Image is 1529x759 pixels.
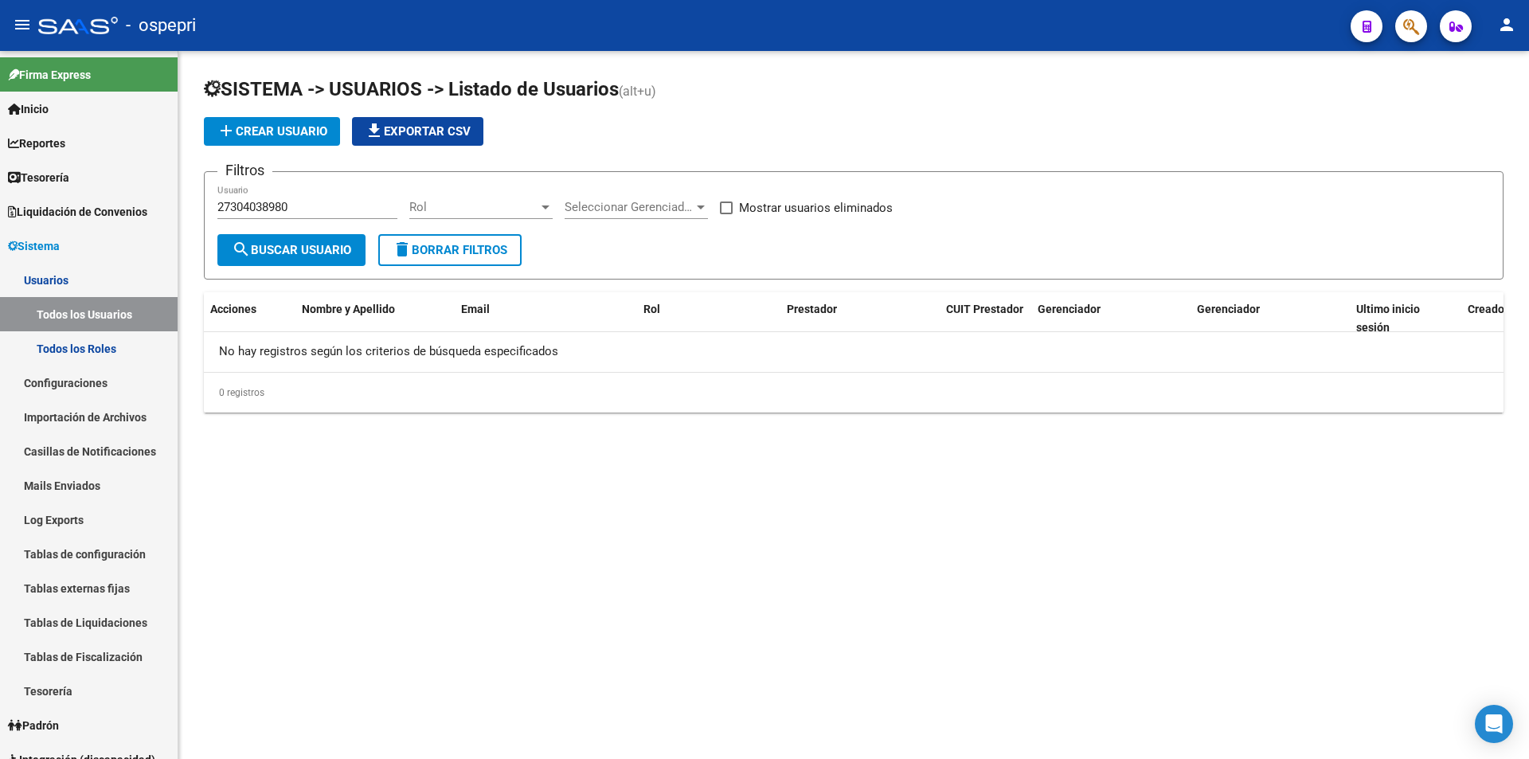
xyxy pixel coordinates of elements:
[295,292,455,345] datatable-header-cell: Nombre y Apellido
[217,234,366,266] button: Buscar Usuario
[217,159,272,182] h3: Filtros
[455,292,614,345] datatable-header-cell: Email
[565,200,694,214] span: Seleccionar Gerenciador
[365,124,471,139] span: Exportar CSV
[780,292,940,345] datatable-header-cell: Prestador
[1475,705,1513,743] div: Open Intercom Messenger
[1356,303,1420,334] span: Ultimo inicio sesión
[1350,292,1461,345] datatable-header-cell: Ultimo inicio sesión
[232,240,251,259] mat-icon: search
[946,303,1023,315] span: CUIT Prestador
[1031,292,1191,345] datatable-header-cell: Gerenciador
[204,373,1504,413] div: 0 registros
[8,237,60,255] span: Sistema
[1191,292,1350,345] datatable-header-cell: Gerenciador
[461,303,490,315] span: Email
[8,203,147,221] span: Liquidación de Convenios
[217,121,236,140] mat-icon: add
[1197,303,1260,315] span: Gerenciador
[619,84,656,99] span: (alt+u)
[204,78,619,100] span: SISTEMA -> USUARIOS -> Listado de Usuarios
[393,240,412,259] mat-icon: delete
[217,124,327,139] span: Crear Usuario
[1038,303,1101,315] span: Gerenciador
[8,100,49,118] span: Inicio
[787,303,837,315] span: Prestador
[409,200,538,214] span: Rol
[739,198,893,217] span: Mostrar usuarios eliminados
[637,292,780,345] datatable-header-cell: Rol
[393,243,507,257] span: Borrar Filtros
[126,8,196,43] span: - ospepri
[378,234,522,266] button: Borrar Filtros
[8,66,91,84] span: Firma Express
[13,15,32,34] mat-icon: menu
[352,117,483,146] button: Exportar CSV
[204,292,295,345] datatable-header-cell: Acciones
[1497,15,1516,34] mat-icon: person
[1468,303,1523,315] span: Creado por
[940,292,1031,345] datatable-header-cell: CUIT Prestador
[8,717,59,734] span: Padrón
[8,135,65,152] span: Reportes
[204,332,1504,372] div: No hay registros según los criterios de búsqueda especificados
[365,121,384,140] mat-icon: file_download
[204,117,340,146] button: Crear Usuario
[210,303,256,315] span: Acciones
[8,169,69,186] span: Tesorería
[643,303,660,315] span: Rol
[302,303,395,315] span: Nombre y Apellido
[232,243,351,257] span: Buscar Usuario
